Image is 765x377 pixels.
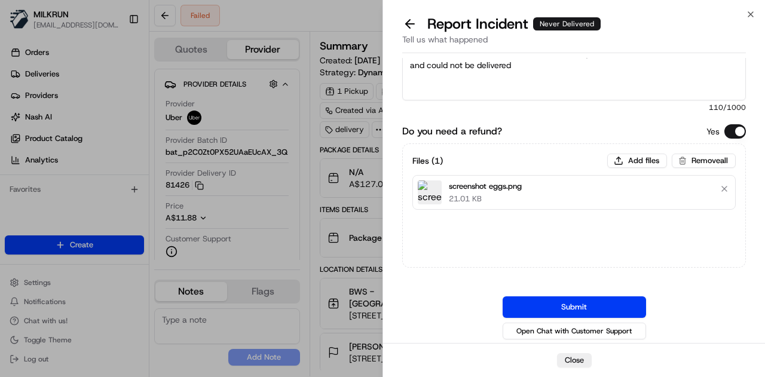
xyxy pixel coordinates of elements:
p: screenshot eggs.png [449,180,522,192]
p: Report Incident [427,14,601,33]
p: 21.01 KB [449,194,522,204]
span: 110 /1000 [402,103,746,112]
label: Do you need a refund? [402,124,502,139]
button: Close [557,353,592,367]
p: Yes [706,125,720,137]
button: Remove file [716,180,733,197]
button: Removeall [672,154,736,168]
button: Add files [607,154,667,168]
div: Never Delivered [533,17,601,30]
button: Submit [503,296,646,318]
img: screenshot eggs.png [418,180,442,204]
div: Tell us what happened [402,33,746,53]
h3: Files ( 1 ) [412,155,443,167]
textarea: Customer never received order. Driver said bags were dropped and items were broken and could not ... [402,42,746,100]
button: Open Chat with Customer Support [503,323,646,339]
